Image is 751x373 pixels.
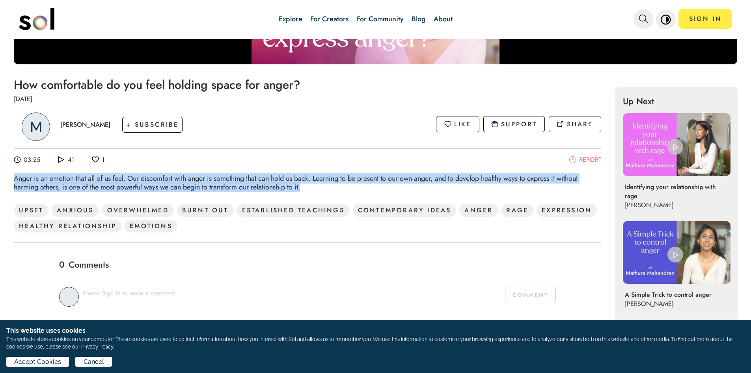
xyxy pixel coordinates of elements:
h1: This website uses cookies [6,326,745,336]
p: Comments [69,260,109,269]
p: 0 [59,260,65,269]
p: [PERSON_NAME] [625,201,702,210]
a: For Creators [310,14,349,24]
p: REPORT [579,155,601,164]
span: Accept Cookies [14,357,61,367]
button: Accept Cookies [6,357,69,367]
button: SHARE [549,116,601,132]
img: A Simple Trick to control anger [623,221,731,284]
div: BURNT OUT [177,204,234,217]
p: Up Next [623,95,731,107]
div: CONTEMPORARY IDEAS [353,204,457,217]
img: play [667,247,683,262]
span: M [30,119,42,135]
button: + SUBSCRIBE [122,117,183,133]
a: About [434,14,453,24]
div: OVERWHELMED [102,204,174,217]
p: SUPPORT [501,120,537,129]
span: + SUBSCRIBE [126,120,179,129]
a: For Community [357,14,404,24]
div: RAGE [501,204,533,217]
p: 1 [102,155,104,164]
p: SHARE [567,120,593,129]
p: Identifying your relationship with rage [625,182,723,201]
p: This website stores cookies on your computer. These cookies are used to collect information about... [6,336,745,351]
p: LIKE [454,120,471,129]
p: 41 [68,155,74,164]
h1: How comfortable do you feel holding space for anger? [14,78,601,91]
button: Cancel [75,357,112,367]
div: ESTABLISHED TEACHINGS [237,204,350,217]
div: UPSET [14,204,48,217]
p: [PERSON_NAME] [60,120,110,129]
div: HEALTHY RELATIONSHIP [14,220,121,232]
div: ANXIOUS [52,204,99,217]
a: Blog [412,14,426,24]
div: EXPRESSION [537,204,597,217]
button: LIKE [436,116,479,132]
img: play [667,139,683,155]
img: Identifying your relationship with rage [623,113,731,176]
p: [PERSON_NAME] [625,299,702,308]
img: logo [19,8,54,30]
a: Explore [279,14,302,24]
button: SUPPORT [483,116,545,132]
a: SIGN IN [678,9,732,29]
nav: main navigation [19,5,732,33]
p: 03:25 [24,155,40,164]
div: Anger is an emotion that all of us feel. Our discomfort with anger is something that can hold us ... [14,174,601,191]
p: COMMENT [512,291,548,300]
div: EMOTIONS [125,220,177,232]
p: [DATE] [14,94,601,103]
span: Cancel [84,357,104,367]
p: A Simple Trick to control anger [625,290,723,299]
div: ANGER [459,204,498,217]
